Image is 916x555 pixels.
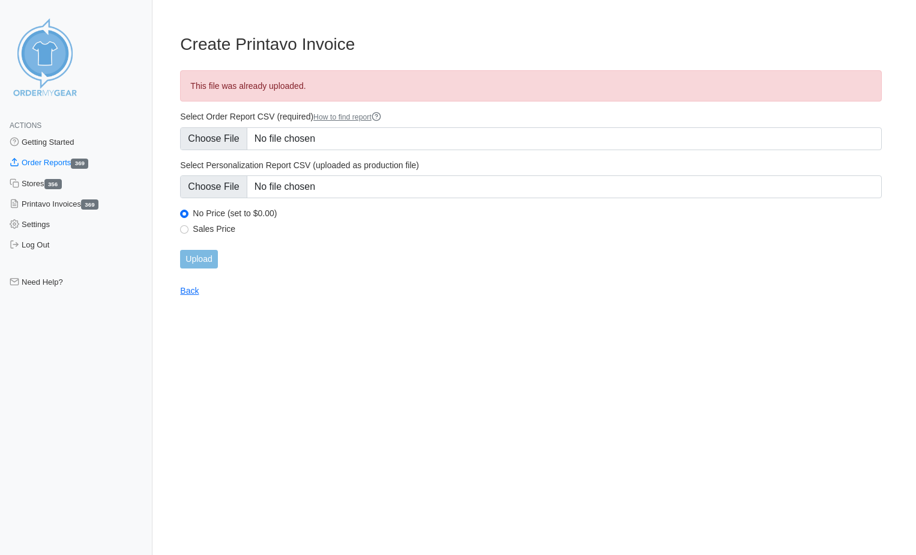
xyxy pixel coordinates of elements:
div: This file was already uploaded. [180,70,882,102]
label: Select Order Report CSV (required) [180,111,882,123]
a: Back [180,286,199,296]
label: Sales Price [193,223,882,234]
label: Select Personalization Report CSV (uploaded as production file) [180,160,882,171]
h3: Create Printavo Invoice [180,34,882,55]
a: How to find report [313,113,381,121]
span: 369 [71,159,88,169]
span: 356 [44,179,62,189]
span: Actions [10,121,41,130]
input: Upload [180,250,217,268]
span: 369 [81,199,98,210]
label: No Price (set to $0.00) [193,208,882,219]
